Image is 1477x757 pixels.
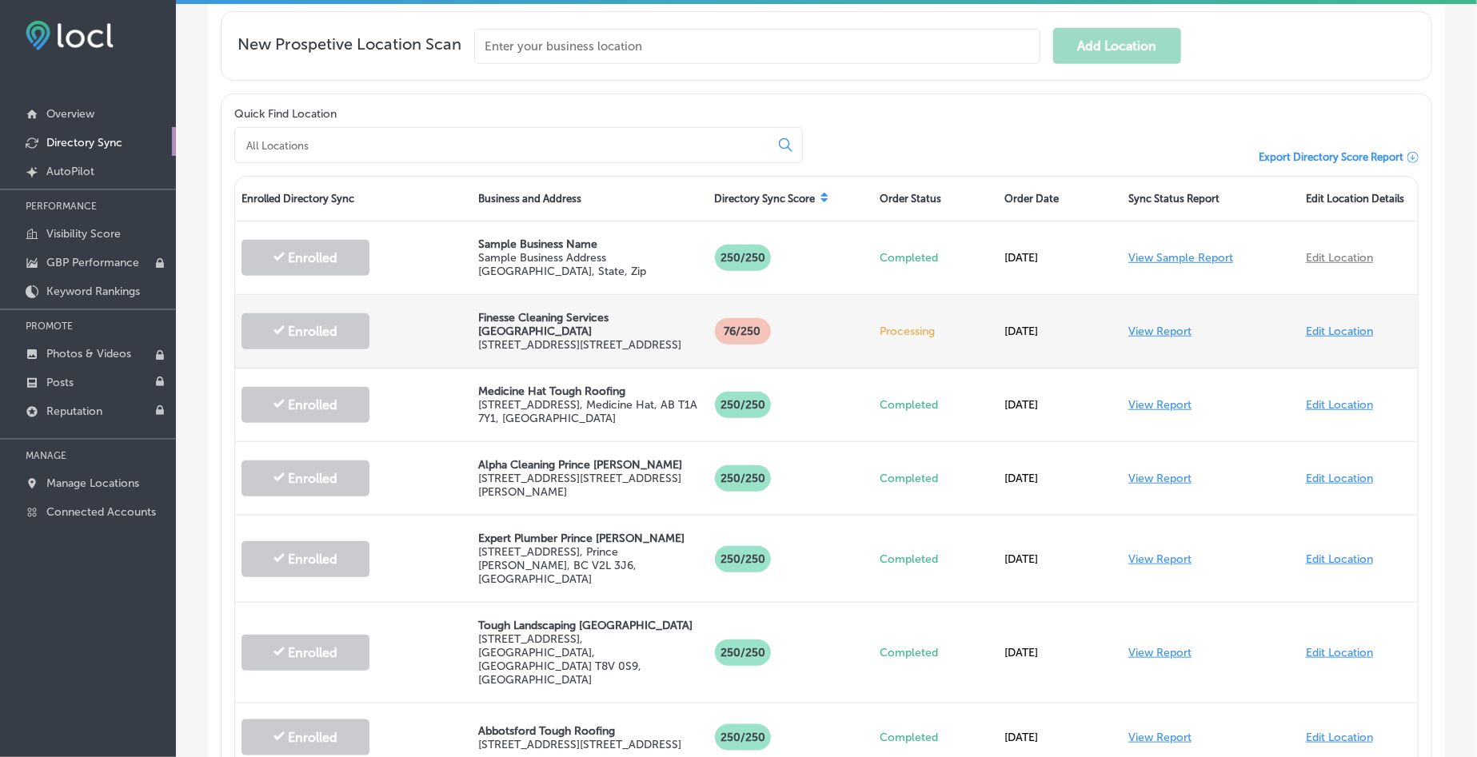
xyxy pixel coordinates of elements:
[478,724,702,738] p: Abbotsford Tough Roofing
[478,472,702,499] p: [STREET_ADDRESS] [STREET_ADDRESS][PERSON_NAME]
[478,251,702,265] p: Sample Business Address
[1053,28,1181,64] button: Add Location
[26,21,114,50] img: fda3e92497d09a02dc62c9cd864e3231.png
[242,541,369,577] button: Enrolled
[478,384,702,398] p: Medicine Hat Tough Roofing
[880,731,992,744] p: Completed
[1306,325,1373,338] a: Edit Location
[242,460,369,496] button: Enrolled
[715,724,771,751] p: 250 /250
[998,630,1122,675] div: [DATE]
[880,646,992,659] p: Completed
[46,165,94,178] p: AutoPilot
[998,235,1122,281] div: [DATE]
[1128,325,1192,338] a: View Report
[46,256,139,269] p: GBP Performance
[1299,177,1418,221] div: Edit Location Details
[1128,398,1192,412] a: View Report
[880,251,992,265] p: Completed
[998,309,1122,354] div: [DATE]
[472,177,709,221] div: Business and Address
[242,313,369,349] button: Enrolled
[242,240,369,276] button: Enrolled
[1306,731,1373,744] a: Edit Location
[1128,251,1233,265] a: View Sample Report
[478,237,702,251] p: Sample Business Name
[1306,646,1373,659] a: Edit Location
[478,458,702,472] p: Alpha Cleaning Prince [PERSON_NAME]
[478,532,702,545] p: Expert Plumber Prince [PERSON_NAME]
[478,265,702,278] p: [GEOGRAPHIC_DATA], State, Zip
[1128,472,1192,485] a: View Report
[709,177,874,221] div: Directory Sync Score
[1128,646,1192,659] a: View Report
[998,177,1122,221] div: Order Date
[880,472,992,485] p: Completed
[46,347,131,361] p: Photos & Videos
[715,245,771,271] p: 250/250
[46,476,139,490] p: Manage Locations
[998,382,1122,428] div: [DATE]
[242,719,369,755] button: Enrolled
[478,738,702,751] p: [STREET_ADDRESS] [STREET_ADDRESS]
[478,338,702,352] p: [STREET_ADDRESS] [STREET_ADDRESS]
[1128,731,1192,744] a: View Report
[1306,552,1373,566] a: Edit Location
[998,456,1122,501] div: [DATE]
[880,398,992,412] p: Completed
[242,387,369,423] button: Enrolled
[46,505,156,519] p: Connected Accounts
[46,107,94,121] p: Overview
[1306,251,1373,265] a: Edit Location
[715,465,771,492] p: 250 /250
[238,34,461,64] span: New Prospetive Location Scan
[46,227,121,241] p: Visibility Score
[1259,151,1403,163] span: Export Directory Score Report
[715,546,771,572] p: 250 /250
[46,404,102,418] p: Reputation
[874,177,998,221] div: Order Status
[715,639,771,666] p: 250 /250
[474,29,1040,64] input: Enter your business location
[235,177,472,221] div: Enrolled Directory Sync
[715,318,771,345] p: 76 /250
[242,635,369,671] button: Enrolled
[1306,472,1373,485] a: Edit Location
[478,619,702,632] p: Tough Landscaping [GEOGRAPHIC_DATA]
[1122,177,1299,221] div: Sync Status Report
[234,107,337,121] label: Quick Find Location
[478,545,702,586] p: [STREET_ADDRESS] , Prince [PERSON_NAME], BC V2L 3J6, [GEOGRAPHIC_DATA]
[880,325,992,338] p: Processing
[1306,398,1373,412] a: Edit Location
[46,285,140,298] p: Keyword Rankings
[46,136,122,149] p: Directory Sync
[478,311,702,338] p: Finesse Cleaning Services [GEOGRAPHIC_DATA]
[245,138,766,153] input: All Locations
[46,376,74,389] p: Posts
[715,392,771,418] p: 250 /250
[478,632,702,687] p: [STREET_ADDRESS] , [GEOGRAPHIC_DATA], [GEOGRAPHIC_DATA] T8V 0S9, [GEOGRAPHIC_DATA]
[880,552,992,566] p: Completed
[998,536,1122,582] div: [DATE]
[478,398,702,425] p: [STREET_ADDRESS] , Medicine Hat, AB T1A 7Y1, [GEOGRAPHIC_DATA]
[1128,552,1192,566] a: View Report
